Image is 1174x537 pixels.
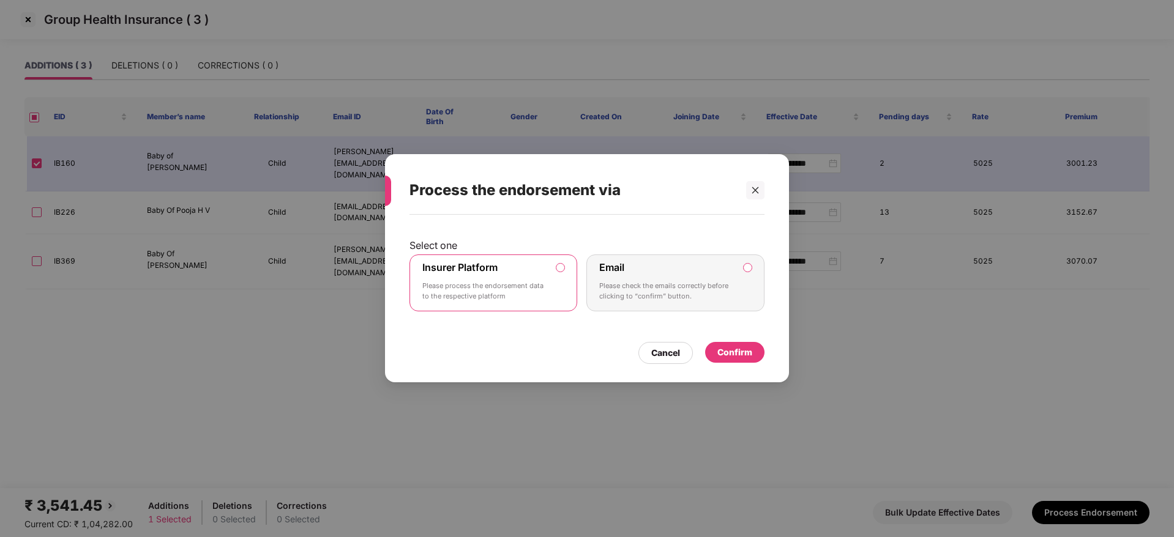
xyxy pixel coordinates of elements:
p: Please process the endorsement data to the respective platform [422,281,547,302]
span: close [751,186,760,194]
label: Insurer Platform [422,261,498,273]
input: Insurer PlatformPlease process the endorsement data to the respective platform [556,264,564,272]
label: Email [599,261,624,273]
p: Please check the emails correctly before clicking to “confirm” button. [599,281,735,302]
div: Process the endorsement via [409,166,735,214]
div: Confirm [717,346,752,360]
div: Cancel [651,347,680,360]
p: Select one [409,239,765,251]
input: EmailPlease check the emails correctly before clicking to “confirm” button. [744,264,752,272]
